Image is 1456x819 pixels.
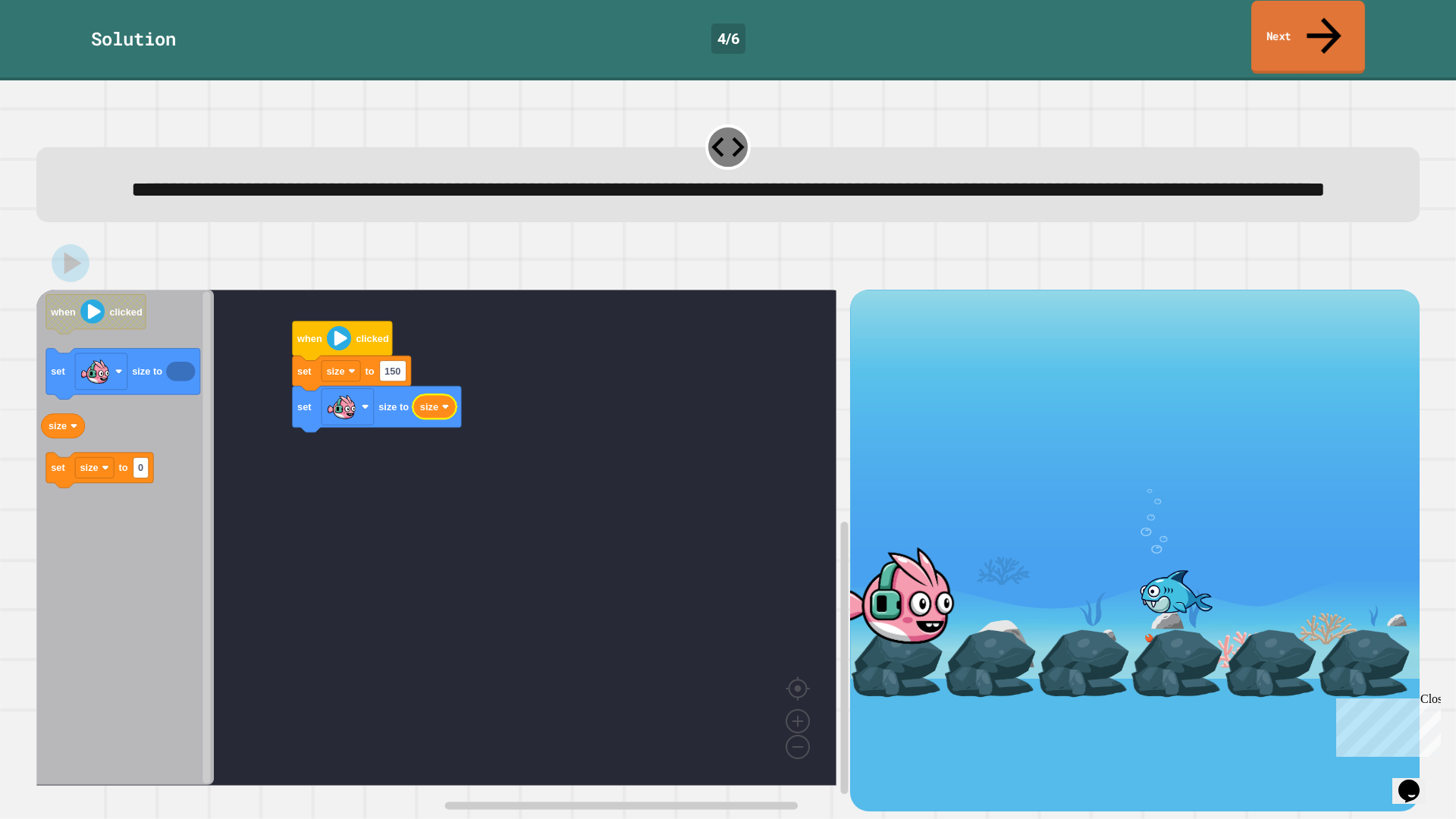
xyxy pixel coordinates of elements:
div: 4 / 6 [711,24,745,54]
text: to [366,366,375,377]
text: 0 [138,463,143,474]
div: Blockly Workspace [36,290,850,811]
div: Chat with us now!Close [6,6,105,96]
text: when [50,306,76,318]
text: size [80,463,99,474]
div: Solution [91,25,176,52]
iframe: chat widget [1392,758,1441,804]
text: size to [378,401,409,413]
text: size [326,366,344,377]
text: size to [132,366,162,378]
text: set [297,366,312,377]
text: size [49,421,67,432]
text: when [297,333,322,344]
text: set [297,401,312,413]
text: set [51,463,65,474]
text: to [119,463,128,474]
text: size [420,401,438,413]
text: clicked [356,333,388,344]
text: 150 [384,366,400,377]
text: set [51,366,65,378]
text: clicked [110,306,143,318]
a: Next [1251,1,1365,74]
iframe: chat widget [1330,692,1441,757]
